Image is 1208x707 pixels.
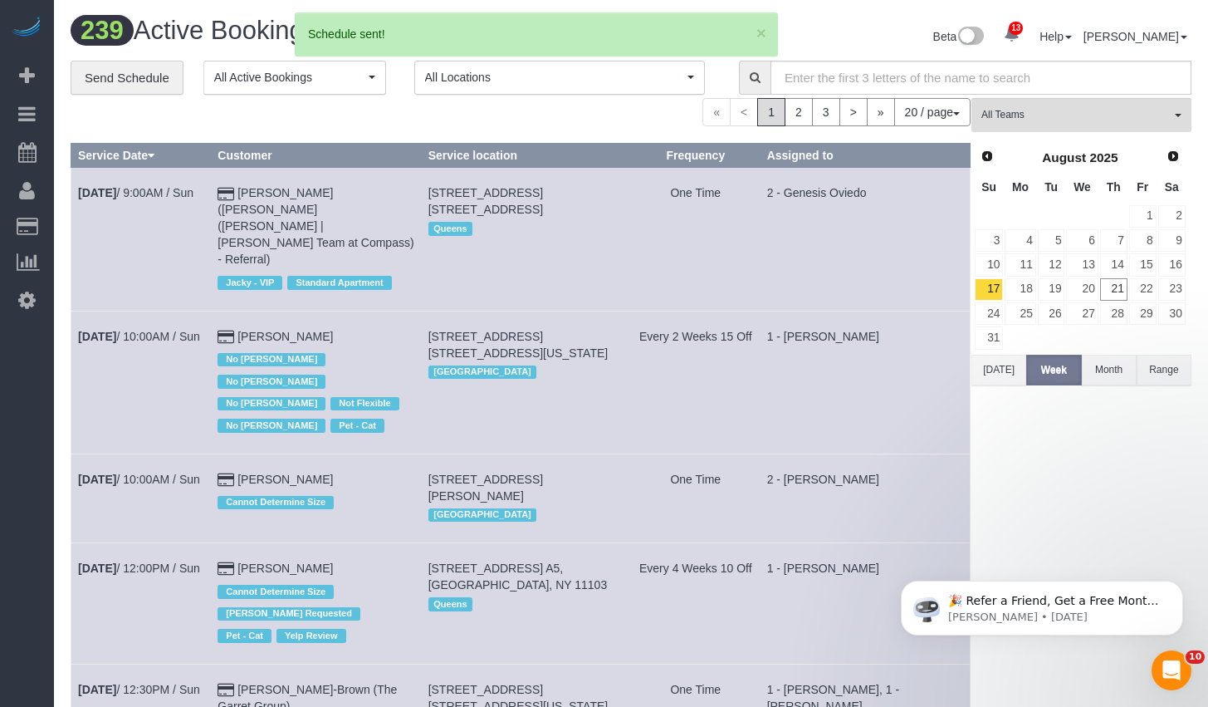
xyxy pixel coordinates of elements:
a: 21 [1100,278,1127,301]
span: August [1042,150,1086,164]
span: 2025 [1089,150,1118,164]
span: Queens [428,597,473,611]
td: Schedule date [71,454,211,543]
a: » [867,98,895,126]
td: Service location [421,543,631,664]
th: Service location [421,144,631,168]
i: Credit Card Payment [218,189,234,200]
a: [PERSON_NAME] [237,562,333,575]
a: 19 [1038,278,1065,301]
a: 6 [1066,229,1098,252]
b: [DATE] [78,562,116,575]
img: Automaid Logo [10,17,43,40]
input: Enter the first 3 letters of the name to search [770,61,1191,95]
a: 27 [1066,302,1098,325]
button: Week [1026,355,1081,385]
a: Next [1162,145,1185,169]
img: New interface [956,27,984,48]
a: [PERSON_NAME] [237,473,333,486]
td: Frequency [631,454,760,543]
span: [GEOGRAPHIC_DATA] [428,508,537,522]
td: Service location [421,311,631,454]
span: [GEOGRAPHIC_DATA] [428,366,537,379]
a: 14 [1100,253,1127,276]
span: Next [1166,150,1180,163]
span: Pet - Cat [218,629,271,642]
span: Cannot Determine Size [218,585,334,598]
a: 10 [975,253,1003,276]
th: Customer [211,144,421,168]
td: Customer [211,454,421,543]
b: [DATE] [78,473,116,486]
a: [DATE]/ 10:00AM / Sun [78,330,200,343]
a: 12 [1038,253,1065,276]
span: [STREET_ADDRESS][PERSON_NAME] [428,473,543,503]
a: > [839,98,868,126]
button: All Active Bookings [203,61,386,95]
button: All Locations [414,61,705,95]
td: Assigned to [760,311,970,454]
ol: All Teams [971,98,1191,124]
td: Assigned to [760,168,970,311]
span: Monday [1012,180,1029,194]
a: 29 [1129,302,1157,325]
a: 2 [1158,205,1186,228]
div: Location [428,593,624,615]
td: Schedule date [71,168,211,311]
td: Customer [211,543,421,664]
a: 30 [1158,302,1186,325]
span: No [PERSON_NAME] [218,397,325,410]
a: 26 [1038,302,1065,325]
td: Assigned to [760,454,970,543]
a: 16 [1158,253,1186,276]
a: 22 [1129,278,1157,301]
a: 15 [1129,253,1157,276]
iframe: Intercom live chat [1152,651,1191,690]
a: 18 [1005,278,1035,301]
button: 20 / page [894,98,971,126]
i: Credit Card Payment [218,563,234,575]
span: Tuesday [1044,180,1058,194]
a: 8 [1129,229,1157,252]
a: [DATE]/ 12:00PM / Sun [78,562,200,575]
a: 25 [1005,302,1035,325]
i: Credit Card Payment [218,474,234,486]
td: Assigned to [760,543,970,664]
td: Service location [421,454,631,543]
span: « [702,98,731,126]
a: 5 [1038,229,1065,252]
a: 1 [1129,205,1157,228]
a: Help [1039,30,1072,43]
b: [DATE] [78,330,116,343]
td: Frequency [631,168,760,311]
a: 11 [1005,253,1035,276]
span: Queens [428,222,473,235]
button: Month [1082,355,1137,385]
span: Sunday [981,180,996,194]
span: Saturday [1165,180,1179,194]
i: Credit Card Payment [218,685,234,696]
a: Prev [976,145,999,169]
span: 10 [1186,651,1205,664]
button: × [756,24,766,42]
a: Send Schedule [71,61,183,96]
span: All Active Bookings [214,69,364,86]
span: Not Flexible [330,397,399,410]
span: Wednesday [1074,180,1091,194]
td: Customer [211,311,421,454]
td: Frequency [631,311,760,454]
td: Frequency [631,543,760,664]
span: 1 [757,98,785,126]
a: [DATE]/ 12:30PM / Sun [78,683,200,696]
span: [STREET_ADDRESS] [STREET_ADDRESS] [428,186,543,216]
span: Standard Apartment [287,276,391,289]
th: Assigned to [760,144,970,168]
a: 3 [975,229,1003,252]
a: 9 [1158,229,1186,252]
th: Frequency [631,144,760,168]
a: 17 [975,278,1003,301]
a: 3 [812,98,840,126]
a: 28 [1100,302,1127,325]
